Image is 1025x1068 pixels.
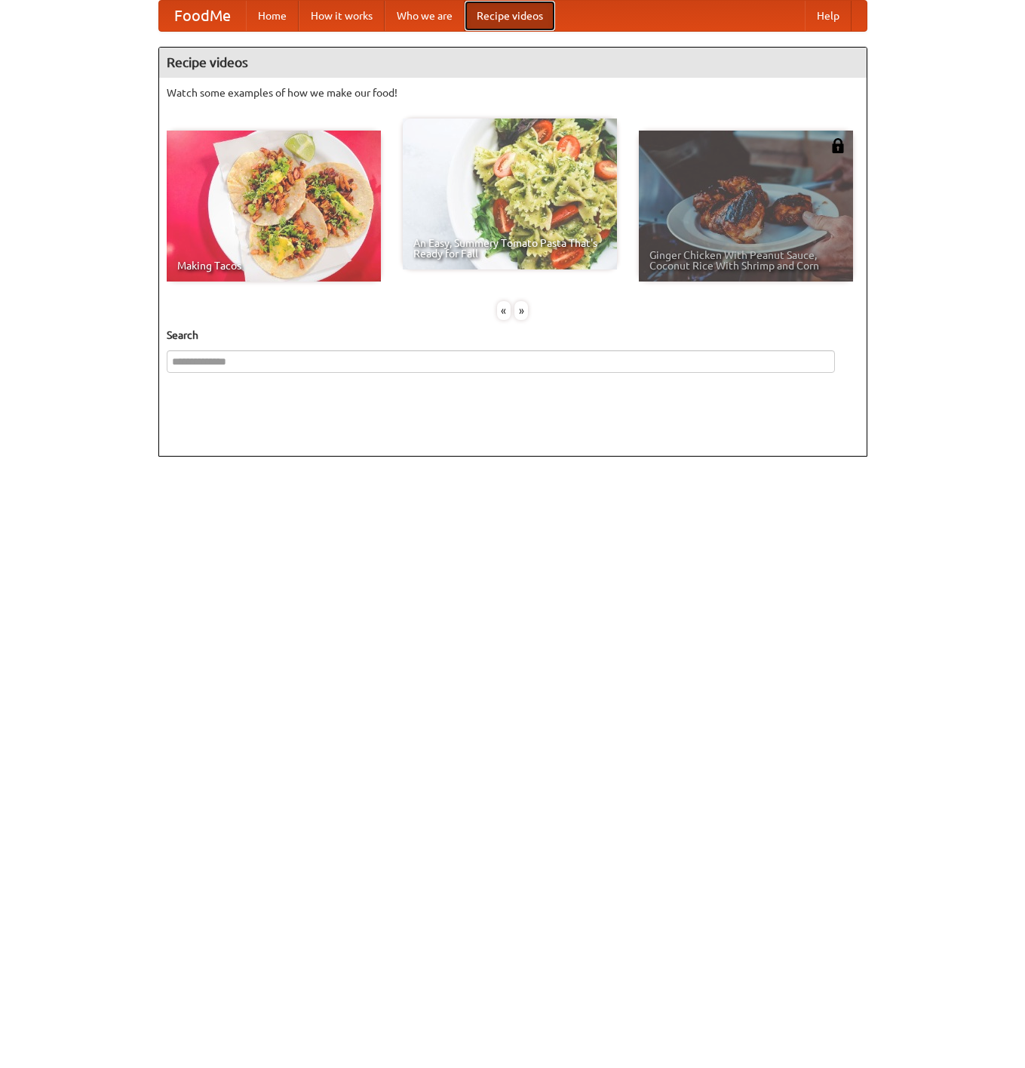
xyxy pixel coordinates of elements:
h5: Search [167,328,859,343]
div: « [497,301,511,320]
a: Who we are [385,1,465,31]
a: FoodMe [159,1,246,31]
h4: Recipe videos [159,48,867,78]
div: » [514,301,528,320]
a: How it works [299,1,385,31]
a: Making Tacos [167,131,381,282]
a: Help [805,1,852,31]
a: An Easy, Summery Tomato Pasta That's Ready for Fall [403,118,617,269]
img: 483408.png [830,138,845,153]
span: Making Tacos [177,260,370,271]
span: An Easy, Summery Tomato Pasta That's Ready for Fall [413,238,606,259]
a: Home [246,1,299,31]
p: Watch some examples of how we make our food! [167,85,859,100]
a: Recipe videos [465,1,555,31]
